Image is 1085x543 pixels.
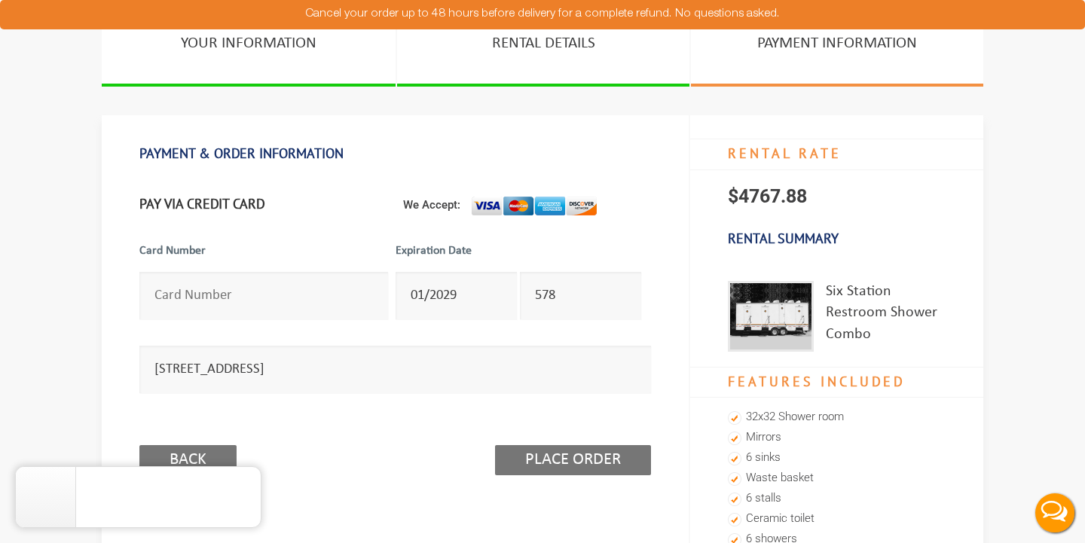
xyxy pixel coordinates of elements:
[728,509,946,529] li: Ceramic toilet
[139,346,651,393] input: Billing Address
[139,445,237,475] input: Back
[139,138,651,169] h1: PAYMENT & ORDER INFORMATION
[728,407,946,428] li: 32x32 Shower room
[139,196,264,212] label: PAY VIA CREDIT CARD
[690,170,983,223] p: $4767.88
[495,445,651,475] input: Place Order
[139,272,388,319] input: Card Number
[520,272,641,319] input: CVV Number
[728,428,946,448] li: Mirrors
[403,198,472,212] span: We Accept:
[690,367,983,398] h4: Features Included
[139,243,388,268] label: Card Number
[397,4,689,87] a: RENTAL DETAILS
[691,4,983,87] a: PAYMENT INFORMATION
[690,223,983,255] h3: Rental Summary
[728,468,946,489] li: Waste basket
[1025,483,1085,543] button: Live Chat
[826,281,946,352] div: Six Station Restroom Shower Combo
[690,139,983,170] h4: RENTAL RATE
[396,272,517,319] input: MM/YYYY
[396,243,644,268] label: Expiration Date
[728,448,946,468] li: 6 sinks
[728,489,946,509] li: 6 stalls
[102,4,396,87] a: YOUR INFORMATION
